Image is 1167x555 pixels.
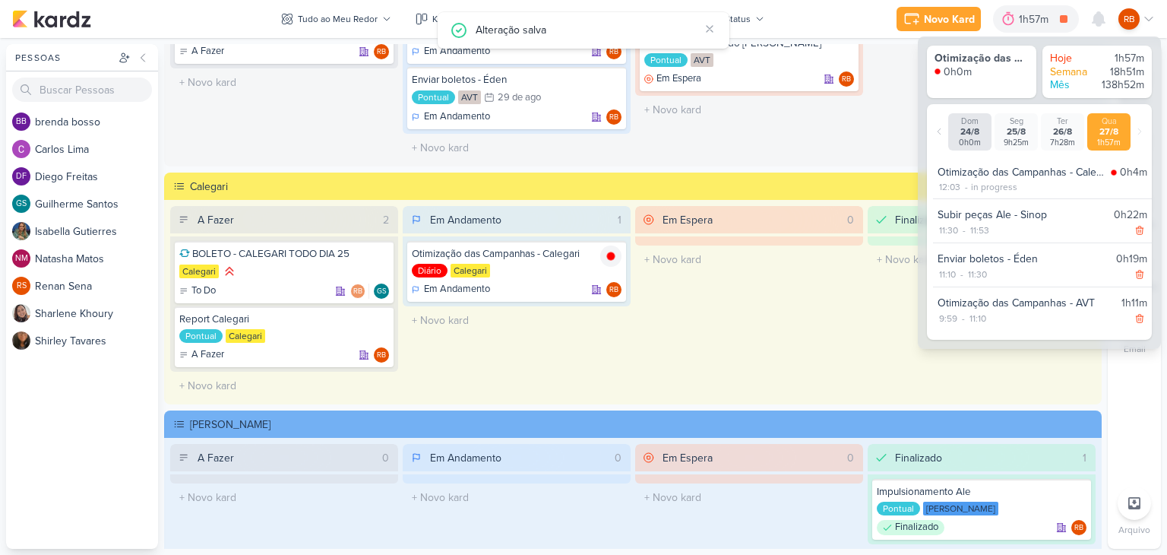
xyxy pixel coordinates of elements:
p: RB [377,49,386,56]
p: Arquivo [1118,523,1150,537]
div: 138h52m [1099,78,1144,92]
div: AVT [458,90,481,104]
input: + Novo kard [871,249,1093,271]
div: 1h57m [1019,11,1053,27]
div: 11:53 [969,224,991,237]
div: Rogerio Bispo [1118,8,1140,30]
div: Rogerio Bispo [606,109,621,125]
input: + Novo kard [173,487,395,509]
div: - [957,268,966,281]
div: N a t a s h a M a t o s [35,251,158,267]
div: Qua [1090,116,1127,126]
div: 1h11m [1121,295,1147,311]
div: Enviar boletos - Éden [412,73,621,87]
div: Responsável: Rogerio Bispo [1071,520,1086,535]
p: DF [16,173,27,181]
div: Em Andamento [412,44,490,59]
p: NM [15,255,28,263]
div: 11:30 [966,268,988,281]
p: bb [16,118,27,126]
div: Calegari [179,265,219,278]
div: Renan Sena [12,277,30,295]
div: Rogerio Bispo [350,284,365,299]
p: Em Espera [656,71,701,87]
div: Report Calegari [179,312,389,326]
div: [PERSON_NAME] [923,502,998,515]
div: Seg [998,116,1035,126]
input: + Novo kard [173,71,395,94]
div: S h i r l e y T a v a r e s [35,333,158,349]
div: 1 [612,212,628,228]
div: Otimização das Campanhas - Calegari [412,247,621,261]
div: in progress [971,180,1017,194]
div: - [960,224,969,237]
div: S h a r l e n e K h o u r y [35,306,158,322]
div: Rogerio Bispo [1071,520,1086,535]
div: Pontual [644,53,688,67]
p: GS [377,288,387,296]
img: kardz.app [12,10,91,28]
div: Pontual [412,90,455,104]
img: tracking [600,246,621,267]
div: 11:10 [968,312,988,325]
div: Diego Freitas [12,167,30,186]
input: + Novo kard [638,249,860,271]
p: GS [16,200,27,208]
button: Novo Kard [897,7,981,31]
div: Alteração salva [476,21,699,38]
input: + Novo kard [173,375,395,397]
div: 1h57m [1099,52,1144,65]
div: Rogerio Bispo [839,71,854,87]
div: Guilherme Santos [374,284,389,299]
img: tracking [935,68,941,75]
div: 25/8 [998,126,1035,138]
input: Buscar Pessoas [12,78,152,102]
div: Em Espera [644,71,701,87]
div: C a r l o s L i m a [35,141,158,157]
div: To Do [179,284,216,299]
div: b r e n d a b o s s o [35,114,158,130]
input: + Novo kard [638,99,860,121]
div: Guilherme Santos [12,195,30,213]
div: A Fazer [198,212,234,228]
div: Em Andamento [430,450,501,466]
img: Isabella Gutierres [12,222,30,240]
div: 0 [609,450,628,466]
div: 0h19m [1116,251,1147,267]
div: 0 [376,450,395,466]
div: brenda bosso [12,113,30,131]
p: RB [609,287,618,294]
div: 11:10 [938,268,957,281]
div: Ter [1044,116,1081,126]
div: Finalizado [895,212,942,228]
div: Responsável: Rogerio Bispo [606,44,621,59]
div: Novo Kard [924,11,975,27]
div: Pontual [179,329,223,343]
div: Otimização das Campanhas - Calegari [935,52,1029,65]
div: Colaboradores: Rogerio Bispo [350,284,369,299]
div: Responsável: Guilherme Santos [374,284,389,299]
div: BOLETO - CALEGARI TODO DIA 25 [179,247,389,261]
p: RB [1074,525,1083,532]
div: AVT [691,53,713,67]
div: G u i l h e r m e S a n t o s [35,196,158,212]
div: Calegari [226,329,265,343]
div: 24/8 [951,126,988,138]
div: Dom [951,116,988,126]
div: Calegari [190,179,1097,195]
div: 18h51m [1099,65,1144,79]
div: Rogerio Bispo [374,44,389,59]
div: Responsável: Rogerio Bispo [374,44,389,59]
p: Em Andamento [424,44,490,59]
div: 0 [841,450,860,466]
div: - [962,180,971,194]
div: Natasha Matos [12,249,30,268]
div: 1 [1077,450,1093,466]
input: + Novo kard [406,309,628,331]
div: 2 [377,212,395,228]
div: Otimização das Campanhas - AVT [938,295,1115,311]
p: RB [609,49,618,56]
div: - [959,312,968,325]
img: Sharlene Khoury [12,304,30,322]
div: Enviar boletos - Éden [938,251,1110,267]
